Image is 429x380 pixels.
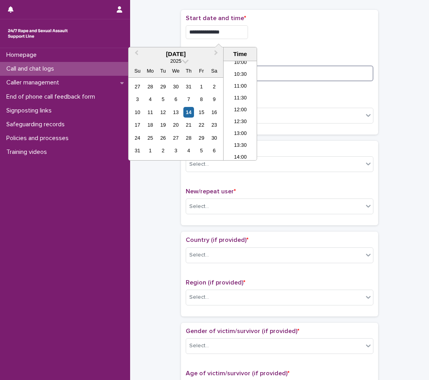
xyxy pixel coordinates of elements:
[170,120,181,130] div: Choose Wednesday, August 20th, 2025
[196,145,207,156] div: Choose Friday, September 5th, 2025
[224,105,257,116] li: 12:00
[224,81,257,93] li: 11:00
[170,66,181,76] div: We
[189,251,209,259] div: Select...
[145,94,155,105] div: Choose Monday, August 4th, 2025
[132,120,143,130] div: Choose Sunday, August 17th, 2025
[129,48,142,61] button: Previous Month
[183,107,194,118] div: Choose Thursday, August 14th, 2025
[209,81,220,92] div: Choose Saturday, August 2nd, 2025
[3,135,75,142] p: Policies and processes
[132,107,143,118] div: Choose Sunday, August 10th, 2025
[170,81,181,92] div: Choose Wednesday, July 30th, 2025
[3,107,58,114] p: Signposting links
[224,152,257,164] li: 14:00
[158,133,168,143] div: Choose Tuesday, August 26th, 2025
[209,107,220,118] div: Choose Saturday, August 16th, 2025
[132,94,143,105] div: Choose Sunday, August 3rd, 2025
[196,81,207,92] div: Choose Friday, August 1st, 2025
[189,293,209,301] div: Select...
[3,93,101,101] p: End of phone call feedback form
[183,133,194,143] div: Choose Thursday, August 28th, 2025
[186,370,289,376] span: Age of victim/survivor (if provided)
[183,66,194,76] div: Th
[158,66,168,76] div: Tu
[196,107,207,118] div: Choose Friday, August 15th, 2025
[189,342,209,350] div: Select...
[226,51,255,58] div: Time
[3,51,43,59] p: Homepage
[145,81,155,92] div: Choose Monday, July 28th, 2025
[145,145,155,156] div: Choose Monday, September 1st, 2025
[209,66,220,76] div: Sa
[129,51,223,58] div: [DATE]
[3,65,60,73] p: Call and chat logs
[183,145,194,156] div: Choose Thursday, September 4th, 2025
[186,188,236,195] span: New/repeat user
[224,140,257,152] li: 13:30
[158,107,168,118] div: Choose Tuesday, August 12th, 2025
[224,93,257,105] li: 11:30
[170,94,181,105] div: Choose Wednesday, August 6th, 2025
[131,80,220,157] div: month 2025-08
[183,81,194,92] div: Choose Thursday, July 31st, 2025
[196,66,207,76] div: Fr
[132,81,143,92] div: Choose Sunday, July 27th, 2025
[224,69,257,81] li: 10:30
[186,237,248,243] span: Country (if provided)
[170,58,181,64] span: 2025
[189,160,209,168] div: Select...
[209,94,220,105] div: Choose Saturday, August 9th, 2025
[3,79,65,86] p: Caller management
[158,145,168,156] div: Choose Tuesday, September 2nd, 2025
[209,145,220,156] div: Choose Saturday, September 6th, 2025
[6,26,69,41] img: rhQMoQhaT3yELyF149Cw
[186,328,299,334] span: Gender of victim/survivor (if provided)
[132,66,143,76] div: Su
[189,202,209,211] div: Select...
[224,128,257,140] li: 13:00
[211,48,223,61] button: Next Month
[170,107,181,118] div: Choose Wednesday, August 13th, 2025
[3,121,71,128] p: Safeguarding records
[209,133,220,143] div: Choose Saturday, August 30th, 2025
[170,133,181,143] div: Choose Wednesday, August 27th, 2025
[183,120,194,130] div: Choose Thursday, August 21st, 2025
[158,94,168,105] div: Choose Tuesday, August 5th, 2025
[170,145,181,156] div: Choose Wednesday, September 3rd, 2025
[224,116,257,128] li: 12:30
[224,57,257,69] li: 10:00
[196,133,207,143] div: Choose Friday, August 29th, 2025
[186,279,245,286] span: Region (if provided)
[158,120,168,130] div: Choose Tuesday, August 19th, 2025
[196,94,207,105] div: Choose Friday, August 8th, 2025
[186,15,246,21] span: Start date and time
[132,133,143,143] div: Choose Sunday, August 24th, 2025
[145,66,155,76] div: Mo
[145,120,155,130] div: Choose Monday, August 18th, 2025
[196,120,207,130] div: Choose Friday, August 22nd, 2025
[158,81,168,92] div: Choose Tuesday, July 29th, 2025
[209,120,220,130] div: Choose Saturday, August 23rd, 2025
[183,94,194,105] div: Choose Thursday, August 7th, 2025
[132,145,143,156] div: Choose Sunday, August 31st, 2025
[3,148,53,156] p: Training videos
[145,133,155,143] div: Choose Monday, August 25th, 2025
[145,107,155,118] div: Choose Monday, August 11th, 2025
